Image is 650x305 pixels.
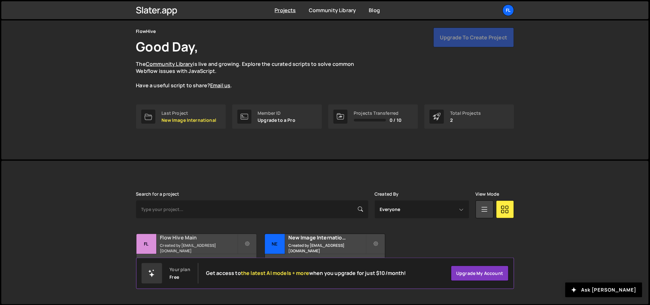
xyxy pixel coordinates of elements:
[241,270,309,277] span: the latest AI models + more
[289,234,366,241] h2: New Image International
[136,60,367,89] p: The is live and growing. Explore the curated scripts to solve common Webflow issues with JavaScri...
[375,192,399,197] label: Created By
[476,192,499,197] label: View Mode
[565,283,642,297] button: Ask [PERSON_NAME]
[258,111,296,116] div: Member ID
[136,38,198,55] h1: Good Day,
[503,4,514,16] a: Fl
[354,111,402,116] div: Projects Transferred
[265,234,285,254] div: Ne
[258,118,296,123] p: Upgrade to a Pro
[265,254,385,273] div: 11 pages, last updated by [DATE]
[170,275,179,280] div: Free
[160,243,237,254] small: Created by [EMAIL_ADDRESS][DOMAIN_NAME]
[309,7,356,14] a: Community Library
[451,266,509,281] a: Upgrade my account
[162,118,217,123] p: New Image International
[136,200,368,218] input: Type your project...
[289,243,366,254] small: Created by [EMAIL_ADDRESS][DOMAIN_NAME]
[170,267,190,272] div: Your plan
[450,118,481,123] p: 2
[390,118,402,123] span: 0 / 10
[450,111,481,116] div: Total Projects
[369,7,380,14] a: Blog
[136,192,179,197] label: Search for a project
[146,60,193,67] a: Community Library
[136,234,257,274] a: Fl Flow Hive Main Created by [EMAIL_ADDRESS][DOMAIN_NAME] 9 pages, last updated by [DATE]
[160,234,237,241] h2: Flow Hive Main
[275,7,296,14] a: Projects
[136,27,156,35] div: FlowHive
[136,254,257,273] div: 9 pages, last updated by [DATE]
[265,234,385,274] a: Ne New Image International Created by [EMAIL_ADDRESS][DOMAIN_NAME] 11 pages, last updated by [DATE]
[162,111,217,116] div: Last Project
[136,105,226,129] a: Last Project New Image International
[136,234,157,254] div: Fl
[206,270,406,276] h2: Get access to when you upgrade for just $10/month!
[210,82,230,89] a: Email us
